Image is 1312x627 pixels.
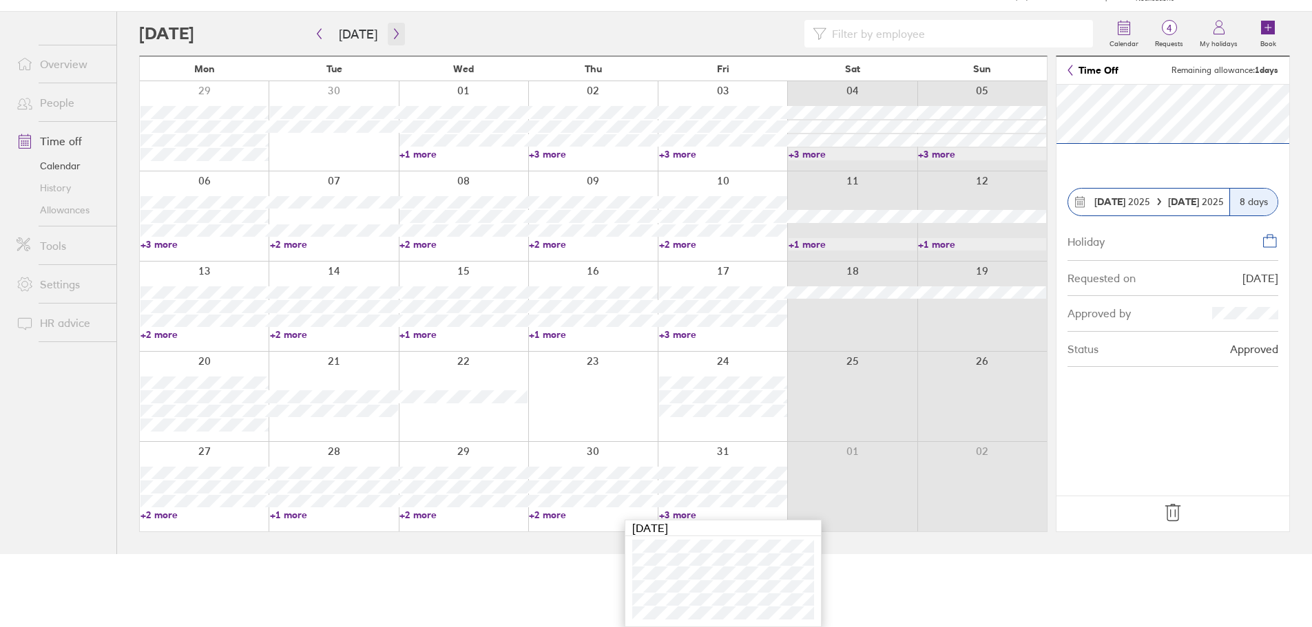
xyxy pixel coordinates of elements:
span: Fri [717,63,729,74]
a: Tools [6,232,116,259]
span: 2025 [1168,196,1224,207]
a: +2 more [399,509,528,521]
a: Time off [6,127,116,155]
label: Requests [1147,36,1191,48]
div: [DATE] [1242,272,1278,284]
a: +2 more [529,238,657,251]
a: +2 more [399,238,528,251]
input: Filter by employee [826,21,1085,47]
a: +3 more [529,148,657,160]
a: +3 more [659,148,787,160]
a: +2 more [659,238,787,251]
span: Remaining allowance: [1172,65,1278,75]
span: Sun [973,63,991,74]
strong: [DATE] [1094,195,1125,208]
strong: [DATE] [1168,195,1202,208]
span: Tue [326,63,342,74]
a: My holidays [1191,12,1246,56]
label: Book [1252,36,1284,48]
a: Calendar [1101,12,1147,56]
a: +1 more [270,509,398,521]
a: +2 more [270,238,398,251]
a: +1 more [399,328,528,341]
div: Approved by [1068,307,1131,319]
span: Mon [194,63,215,74]
div: Holiday [1068,233,1105,248]
a: +3 more [918,148,1046,160]
label: Calendar [1101,36,1147,48]
span: 4 [1147,23,1191,34]
a: Settings [6,270,116,298]
a: +1 more [918,238,1046,251]
a: +1 more [529,328,657,341]
a: +2 more [270,328,398,341]
a: +1 more [399,148,528,160]
a: +2 more [140,509,269,521]
span: Thu [585,63,602,74]
div: Requested on [1068,272,1136,284]
a: 4Requests [1147,12,1191,56]
span: Wed [453,63,474,74]
div: Approved [1230,343,1278,355]
a: HR advice [6,309,116,337]
a: +3 more [659,509,787,521]
a: +1 more [789,238,917,251]
a: +3 more [140,238,269,251]
button: [DATE] [328,23,388,45]
div: [DATE] [625,520,821,536]
a: People [6,89,116,116]
a: +2 more [529,509,657,521]
a: Allowances [6,199,116,221]
a: Book [1246,12,1290,56]
a: +3 more [659,328,787,341]
strong: 1 days [1255,65,1278,75]
span: 2025 [1094,196,1150,207]
a: Time Off [1068,65,1118,76]
a: +2 more [140,328,269,341]
label: My holidays [1191,36,1246,48]
a: Overview [6,50,116,78]
div: Status [1068,343,1098,355]
a: +3 more [789,148,917,160]
span: Sat [845,63,860,74]
div: 8 days [1229,189,1278,215]
a: Calendar [6,155,116,177]
a: History [6,177,116,199]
